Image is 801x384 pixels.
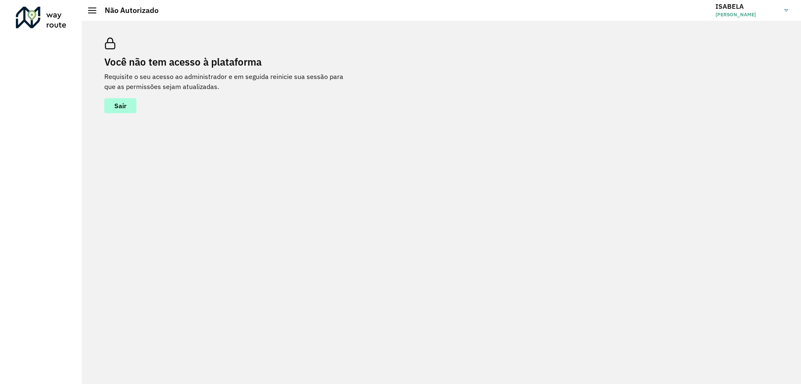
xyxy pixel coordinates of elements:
span: [PERSON_NAME] [715,11,778,18]
h2: Não Autorizado [96,6,159,15]
span: Sair [114,102,126,109]
h3: ISABELA [715,3,778,10]
h2: Você não tem acesso à plataforma [104,56,355,68]
p: Requisite o seu acesso ao administrador e em seguida reinicie sua sessão para que as permissões s... [104,71,355,92]
button: button [104,98,136,113]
